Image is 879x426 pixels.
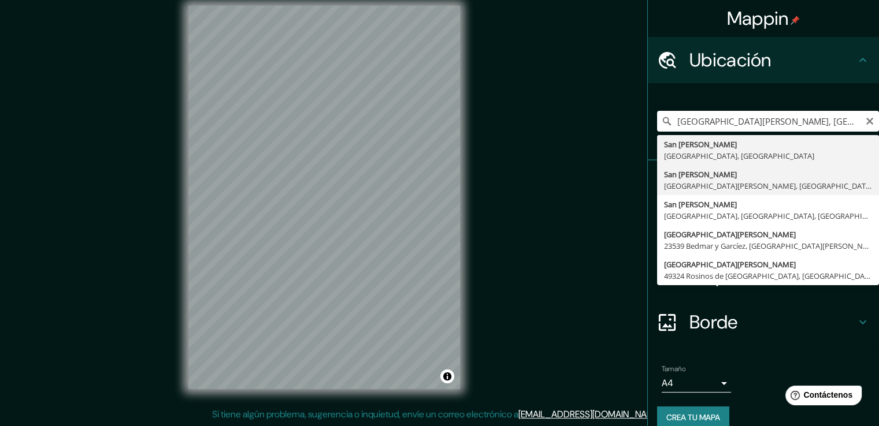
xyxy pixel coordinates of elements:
font: Borde [689,310,738,334]
button: Claro [865,115,874,126]
font: Crea tu mapa [666,412,720,423]
font: San [PERSON_NAME] [664,199,737,210]
font: Mappin [727,6,789,31]
font: San [PERSON_NAME] [664,169,737,180]
input: Elige tu ciudad o zona [657,111,879,132]
canvas: Mapa [188,6,460,389]
font: [GEOGRAPHIC_DATA][PERSON_NAME] [664,229,796,240]
font: [GEOGRAPHIC_DATA][PERSON_NAME], [GEOGRAPHIC_DATA] [664,181,873,191]
iframe: Lanzador de widgets de ayuda [776,381,866,413]
img: pin-icon.png [791,16,800,25]
div: Estilo [648,207,879,253]
font: Ubicación [689,48,772,72]
div: A4 [662,374,731,393]
font: [GEOGRAPHIC_DATA][PERSON_NAME] [664,259,796,270]
a: [EMAIL_ADDRESS][DOMAIN_NAME] [518,408,661,420]
font: Tamaño [662,364,685,373]
font: San [PERSON_NAME] [664,139,737,150]
button: Activar o desactivar atribución [440,369,454,383]
div: Ubicación [648,37,879,83]
div: Disposición [648,253,879,299]
div: Borde [648,299,879,345]
div: Patas [648,160,879,207]
font: A4 [662,377,673,389]
font: [GEOGRAPHIC_DATA], [GEOGRAPHIC_DATA] [664,151,814,161]
font: Si tiene algún problema, sugerencia o inquietud, envíe un correo electrónico a [212,408,518,420]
